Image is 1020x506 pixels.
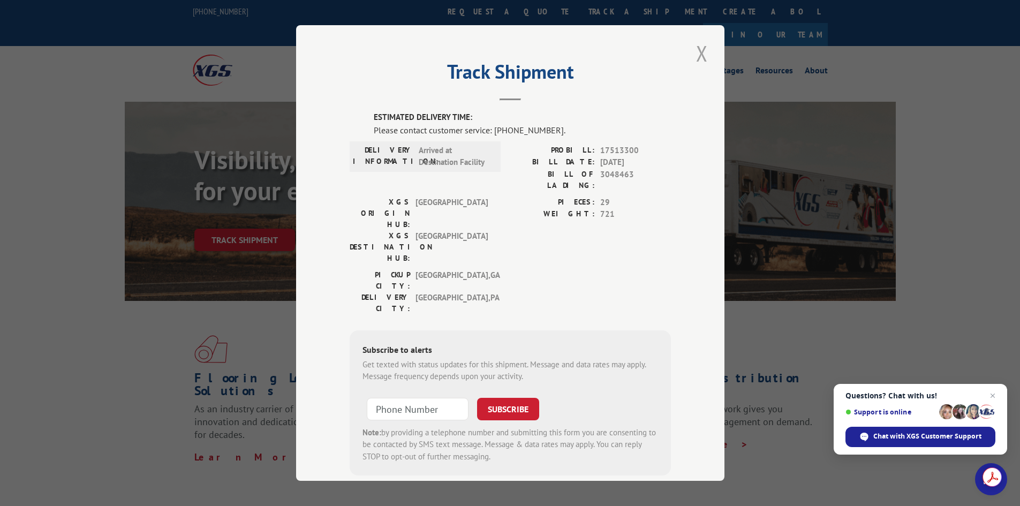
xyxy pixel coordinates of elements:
input: Phone Number [367,398,469,420]
label: XGS ORIGIN HUB: [350,197,410,230]
div: Please contact customer service: [PHONE_NUMBER]. [374,124,671,137]
label: PICKUP CITY: [350,269,410,292]
label: WEIGHT: [510,208,595,221]
span: [GEOGRAPHIC_DATA] , PA [415,292,488,314]
label: XGS DESTINATION HUB: [350,230,410,264]
label: BILL DATE: [510,156,595,169]
strong: Note: [362,427,381,437]
span: 721 [600,208,671,221]
label: ESTIMATED DELIVERY TIME: [374,111,671,124]
button: Close modal [693,39,711,68]
button: SUBSCRIBE [477,398,539,420]
div: Get texted with status updates for this shipment. Message and data rates may apply. Message frequ... [362,359,658,383]
label: PROBILL: [510,145,595,157]
span: Arrived at Destination Facility [419,145,491,169]
span: Questions? Chat with us! [845,391,995,400]
a: Open chat [975,463,1007,495]
span: 3048463 [600,169,671,191]
span: [DATE] [600,156,671,169]
span: Support is online [845,408,935,416]
label: BILL OF LADING: [510,169,595,191]
span: 29 [600,197,671,209]
label: DELIVERY CITY: [350,292,410,314]
span: 17513300 [600,145,671,157]
span: [GEOGRAPHIC_DATA] [415,197,488,230]
span: [GEOGRAPHIC_DATA] , GA [415,269,488,292]
h2: Track Shipment [350,64,671,85]
span: Chat with XGS Customer Support [845,427,995,447]
label: PIECES: [510,197,595,209]
div: Subscribe to alerts [362,343,658,359]
span: Chat with XGS Customer Support [873,432,981,441]
div: by providing a telephone number and submitting this form you are consenting to be contacted by SM... [362,427,658,463]
span: [GEOGRAPHIC_DATA] [415,230,488,264]
label: DELIVERY INFORMATION: [353,145,413,169]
